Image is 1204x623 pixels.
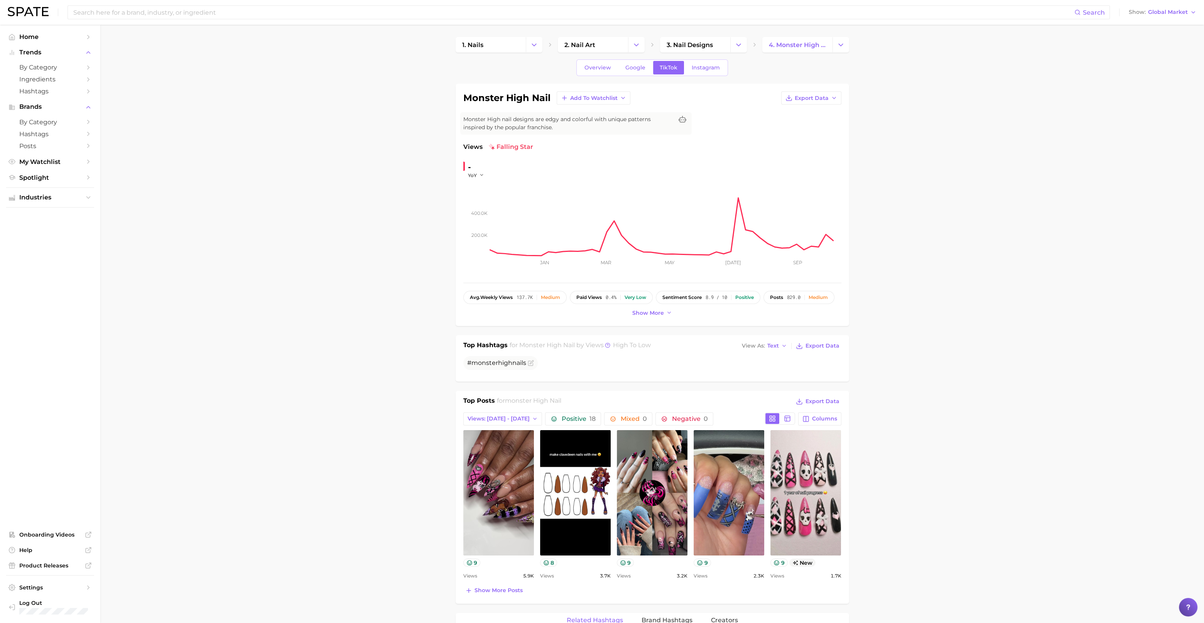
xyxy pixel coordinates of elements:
[794,341,841,351] button: Export Data
[468,415,530,422] span: Views: [DATE] - [DATE]
[1129,10,1146,14] span: Show
[19,194,81,201] span: Industries
[781,91,841,105] button: Export Data
[694,571,708,581] span: Views
[519,341,575,349] span: monster high nail
[526,37,542,52] button: Change Category
[19,118,81,126] span: by Category
[642,415,647,422] span: 0
[753,571,764,581] span: 2.3k
[19,49,81,56] span: Trends
[832,37,849,52] button: Change Category
[498,359,512,366] span: high
[672,416,708,422] span: Negative
[540,559,557,567] button: 8
[762,37,832,52] a: 4. monster high nail
[662,295,702,300] span: sentiment score
[463,412,542,425] button: Views: [DATE] - [DATE]
[653,61,684,74] a: TikTok
[467,359,526,366] span: # s
[489,142,533,152] span: falling star
[620,416,647,422] span: Mixed
[584,64,611,71] span: Overview
[794,396,841,407] button: Export Data
[6,582,94,593] a: Settings
[470,295,513,300] span: weekly views
[19,88,81,95] span: Hashtags
[463,571,477,581] span: Views
[463,115,673,132] span: Monster High nail designs are edgy and colorful with unique patterns inspired by the popular fran...
[617,571,631,581] span: Views
[694,559,711,567] button: 9
[19,599,91,606] span: Log Out
[6,140,94,152] a: Posts
[770,571,784,581] span: Views
[463,93,550,103] h1: monster high nail
[600,571,611,581] span: 3.7k
[767,344,779,348] span: Text
[468,161,490,173] div: -
[517,295,533,300] span: 137.7k
[730,37,747,52] button: Change Category
[462,41,483,49] span: 1. nails
[564,41,595,49] span: 2. nail art
[795,95,829,101] span: Export Data
[660,37,730,52] a: 3. nail designs
[787,295,800,300] span: 829.0
[576,295,602,300] span: paid views
[632,310,664,316] span: Show more
[463,341,508,351] h1: Top Hashtags
[665,260,675,265] tspan: May
[558,37,628,52] a: 2. nail art
[6,156,94,168] a: My Watchlist
[463,291,567,304] button: avg.weekly views137.7kMedium
[740,341,789,351] button: View AsText
[6,31,94,43] a: Home
[660,64,677,71] span: TikTok
[557,91,630,105] button: Add to Watchlist
[812,415,837,422] span: Columns
[6,560,94,571] a: Product Releases
[601,260,611,265] tspan: Mar
[19,33,81,41] span: Home
[570,95,618,101] span: Add to Watchlist
[769,41,826,49] span: 4. monster high nail
[1148,10,1188,14] span: Global Market
[677,571,687,581] span: 3.2k
[73,6,1074,19] input: Search here for a brand, industry, or ingredient
[540,571,554,581] span: Views
[667,41,713,49] span: 3. nail designs
[613,341,651,349] span: high to low
[6,61,94,73] a: by Category
[706,295,727,300] span: 8.9 / 10
[798,412,841,425] button: Columns
[617,559,634,567] button: 9
[463,142,483,152] span: Views
[625,64,645,71] span: Google
[6,172,94,184] a: Spotlight
[470,294,480,300] abbr: average
[630,308,674,318] button: Show more
[830,571,841,581] span: 1.7k
[6,101,94,113] button: Brands
[19,584,81,591] span: Settings
[805,398,839,405] span: Export Data
[19,130,81,138] span: Hashtags
[6,128,94,140] a: Hashtags
[619,61,652,74] a: Google
[809,295,828,300] div: Medium
[512,359,523,366] span: nail
[770,559,788,567] button: 9
[725,260,741,265] tspan: [DATE]
[793,260,802,265] tspan: Sep
[6,47,94,58] button: Trends
[6,116,94,128] a: by Category
[805,343,839,349] span: Export Data
[763,291,834,304] button: posts829.0Medium
[19,531,81,538] span: Onboarding Videos
[19,76,81,83] span: Ingredients
[6,192,94,203] button: Industries
[497,396,561,408] h2: for
[468,172,485,179] button: YoY
[19,142,81,150] span: Posts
